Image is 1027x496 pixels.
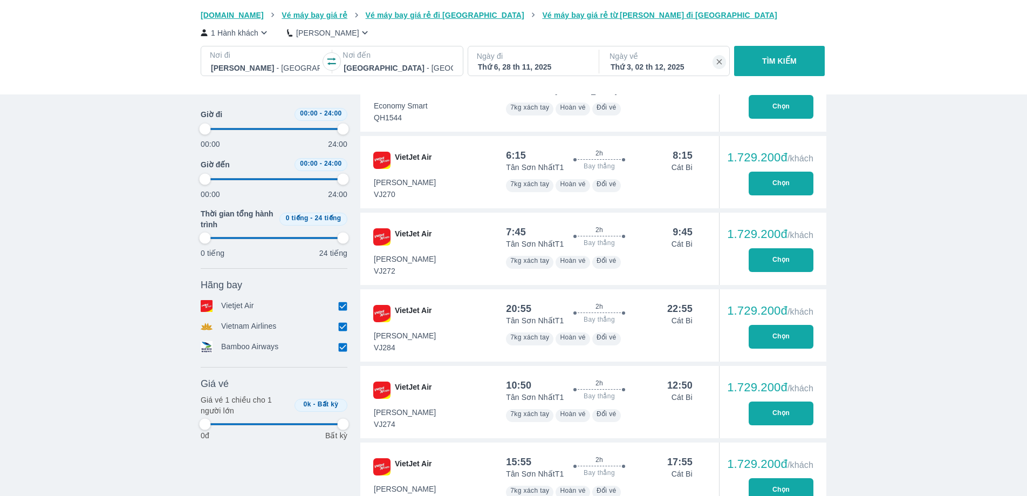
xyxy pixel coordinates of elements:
[320,110,322,117] span: -
[610,51,721,62] p: Ngày về
[201,208,275,230] span: Thời gian tổng hành trình
[506,302,531,315] div: 20:55
[788,384,813,393] span: /khách
[221,300,254,312] p: Vietjet Air
[201,377,229,390] span: Giá vé
[201,278,242,291] span: Hãng bay
[597,180,617,188] span: Đổi vé
[395,458,432,475] span: VietJet Air
[506,468,564,479] p: Tân Sơn Nhất T1
[211,28,258,38] p: 1 Hành khách
[673,149,693,162] div: 8:15
[478,62,587,72] div: Thứ 6, 28 th 11, 2025
[201,10,826,21] nav: breadcrumb
[727,151,813,164] div: 1.729.200đ
[201,395,290,416] p: Giá vé 1 chiều cho 1 người lớn
[201,189,220,200] p: 00:00
[611,62,720,72] div: Thứ 3, 02 th 12, 2025
[597,334,617,341] span: Đổi vé
[595,379,603,388] span: 2h
[762,56,797,66] p: TÌM KIẾM
[510,410,549,418] span: 7kg xách tay
[597,257,617,264] span: Đổi vé
[343,50,454,60] p: Nơi đến
[395,382,432,399] span: VietJet Air
[597,104,617,111] span: Đổi vé
[595,456,603,464] span: 2h
[373,458,391,475] img: VJ
[667,379,693,392] div: 12:50
[477,51,588,62] p: Ngày đi
[542,11,777,19] span: Vé máy bay giá rẻ từ [PERSON_NAME] đi [GEOGRAPHIC_DATA]
[506,162,564,173] p: Tân Sơn Nhất T1
[672,392,693,403] p: Cát Bi
[318,400,339,408] span: Bất kỳ
[373,305,391,322] img: VJ
[374,177,436,188] span: [PERSON_NAME]
[597,487,617,494] span: Đổi vé
[788,460,813,470] span: /khách
[328,139,347,150] p: 24:00
[749,402,813,425] button: Chọn
[374,100,428,111] span: Economy Smart
[560,180,586,188] span: Hoàn vé
[282,11,347,19] span: Vé máy bay giá rẻ
[727,228,813,241] div: 1.729.200đ
[221,341,278,353] p: Bamboo Airways
[374,330,436,341] span: [PERSON_NAME]
[319,248,347,259] p: 24 tiếng
[296,28,359,38] p: [PERSON_NAME]
[560,410,586,418] span: Hoàn vé
[506,239,564,249] p: Tân Sơn Nhất T1
[373,382,391,399] img: VJ
[510,104,549,111] span: 7kg xách tay
[201,248,224,259] p: 0 tiếng
[300,110,318,117] span: 00:00
[201,11,264,19] span: [DOMAIN_NAME]
[210,50,321,60] p: Nơi đi
[304,400,311,408] span: 0k
[672,162,693,173] p: Cát Bi
[788,230,813,240] span: /khách
[510,487,549,494] span: 7kg xách tay
[560,487,586,494] span: Hoàn vé
[510,334,549,341] span: 7kg xách tay
[560,104,586,111] span: Hoàn vé
[324,160,342,167] span: 24:00
[373,228,391,246] img: VJ
[727,458,813,471] div: 1.729.200đ
[320,160,322,167] span: -
[201,139,220,150] p: 00:00
[201,109,222,120] span: Giờ đi
[201,430,209,441] p: 0đ
[749,172,813,195] button: Chọn
[788,154,813,163] span: /khách
[310,214,312,222] span: -
[374,266,436,276] span: VJ272
[595,302,603,311] span: 2h
[597,410,617,418] span: Đổi vé
[373,152,391,169] img: VJ
[506,379,531,392] div: 10:50
[374,112,428,123] span: QH1544
[506,149,526,162] div: 6:15
[286,214,309,222] span: 0 tiếng
[374,484,436,494] span: [PERSON_NAME]
[673,226,693,239] div: 9:45
[315,214,341,222] span: 24 tiếng
[374,342,436,353] span: VJ284
[506,456,531,468] div: 15:55
[749,325,813,349] button: Chọn
[672,468,693,479] p: Cát Bi
[595,149,603,158] span: 2h
[328,189,347,200] p: 24:00
[201,27,270,38] button: 1 Hành khách
[374,254,436,264] span: [PERSON_NAME]
[672,239,693,249] p: Cát Bi
[510,180,549,188] span: 7kg xách tay
[506,315,564,326] p: Tân Sơn Nhất T1
[734,46,824,76] button: TÌM KIẾM
[560,257,586,264] span: Hoàn vé
[395,305,432,322] span: VietJet Air
[325,430,347,441] p: Bất kỳ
